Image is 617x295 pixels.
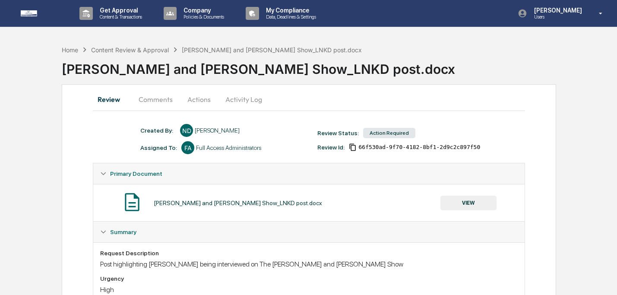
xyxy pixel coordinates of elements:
p: Users [527,14,586,20]
div: secondary tabs example [93,89,525,110]
div: Review Id: [317,144,345,151]
div: [PERSON_NAME] and [PERSON_NAME] Show_LNKD post.docx [154,200,322,206]
div: Primary Document [93,184,524,221]
div: FA [181,141,194,154]
p: Get Approval [93,7,146,14]
div: [PERSON_NAME] [195,127,240,134]
div: ND [180,124,193,137]
div: Review Status: [317,130,359,136]
div: [PERSON_NAME] and [PERSON_NAME] Show_LNKD post.docx [182,46,362,54]
div: [PERSON_NAME] and [PERSON_NAME] Show_LNKD post.docx [62,54,617,77]
img: Document Icon [121,191,143,213]
div: Request Description [100,250,517,257]
button: Activity Log [218,89,269,110]
button: VIEW [440,196,497,210]
div: Action Required [363,128,415,138]
iframe: Open customer support [589,266,613,290]
p: Company [177,7,228,14]
div: Urgency [100,275,517,282]
div: Full Access Administrators [196,144,261,151]
span: Summary [110,228,136,235]
p: [PERSON_NAME] [527,7,586,14]
div: Post highlighting [PERSON_NAME] being interviewed on The [PERSON_NAME] and [PERSON_NAME] Show [100,260,517,268]
div: Home [62,46,78,54]
button: Comments [132,89,180,110]
button: Actions [180,89,218,110]
p: Content & Transactions [93,14,146,20]
p: Policies & Documents [177,14,228,20]
div: Content Review & Approval [91,46,169,54]
div: High [100,285,517,294]
div: Primary Document [93,163,524,184]
span: Primary Document [110,170,162,177]
p: Data, Deadlines & Settings [259,14,320,20]
span: Copy Id [349,143,357,151]
button: Review [93,89,132,110]
img: logo [21,10,62,16]
div: Created By: ‎ ‎ [140,127,176,134]
div: Assigned To: [140,144,177,151]
span: 66f530ad-9f70-4182-8bf1-2d9c2c897f50 [358,144,480,151]
p: My Compliance [259,7,320,14]
div: Summary [93,222,524,242]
